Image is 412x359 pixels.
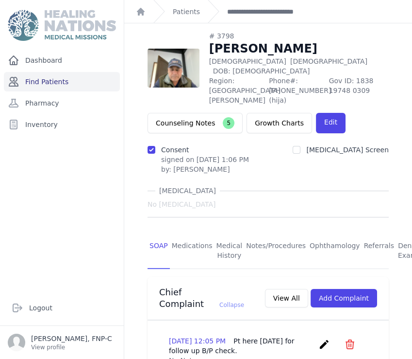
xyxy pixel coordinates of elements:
[209,76,263,105] span: Region: [GEOGRAPHIC_DATA][PERSON_NAME]
[311,289,377,307] button: Add Complaint
[209,56,389,76] p: [DEMOGRAPHIC_DATA]
[31,334,112,343] p: [PERSON_NAME], FNP-C
[4,93,120,113] a: Pharmacy
[148,49,199,88] img: Rt9sAAAAJXRFWHRkYXRlOm1vZGlmeQAyMDI1LTA2LTI0VDE3OjA2OjUwKzAwOjAwDhtn0AAAAABJRU5ErkJggg==
[31,343,112,351] p: View profile
[8,298,116,318] a: Logout
[170,233,214,269] a: Medications
[214,233,245,269] a: Medical History
[148,233,170,269] a: SOAP
[148,233,389,269] nav: Tabs
[306,146,389,154] label: [MEDICAL_DATA] Screen
[8,10,115,41] img: Medical Missions EMR
[4,51,120,70] a: Dashboard
[308,233,362,269] a: Ophthamology
[209,41,389,56] h1: [PERSON_NAME]
[159,287,257,310] h3: Chief Complaint
[362,233,396,269] a: Referrals
[169,337,295,355] span: Pt here [DATE] for follow up B/P check.
[173,7,200,17] a: Patients
[290,57,367,65] span: [DEMOGRAPHIC_DATA]
[329,76,389,105] span: Gov ID: 1838 19748 0309
[316,113,346,133] a: Edit
[265,289,308,307] button: View All
[4,72,120,91] a: Find Patients
[161,146,189,154] label: Consent
[219,302,244,308] span: Collapse
[223,117,234,129] span: 5
[148,199,215,209] span: No [MEDICAL_DATA]
[4,115,120,134] a: Inventory
[8,334,116,351] a: [PERSON_NAME], FNP-C View profile
[318,343,332,352] a: create
[318,339,330,350] i: create
[244,233,308,269] a: Notes/Procedures
[213,67,310,75] span: DOB: [DEMOGRAPHIC_DATA]
[161,164,249,174] div: by: [PERSON_NAME]
[148,113,243,133] button: Counseling Notes5
[169,336,314,356] p: [DATE] 12:05 PM
[269,76,323,105] span: Phone#: [PHONE_NUMBER] (hija)
[209,31,389,41] div: # 3798
[161,155,249,164] p: signed on [DATE] 1:06 PM
[155,186,220,196] span: [MEDICAL_DATA]
[247,113,312,133] a: Growth Charts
